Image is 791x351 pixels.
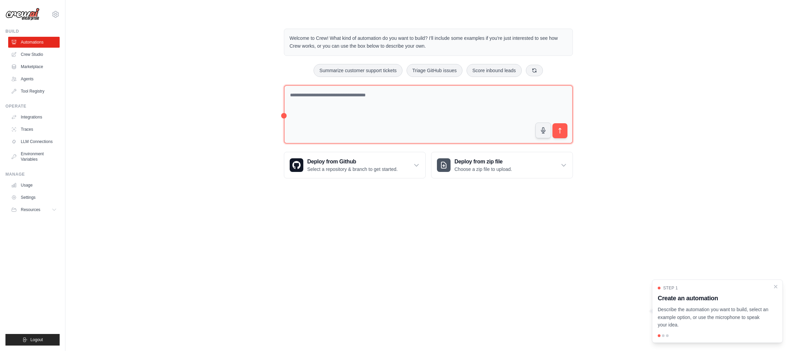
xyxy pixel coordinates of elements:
[5,29,60,34] div: Build
[455,166,512,173] p: Choose a zip file to upload.
[407,64,462,77] button: Triage GitHub issues
[8,74,60,84] a: Agents
[290,34,567,50] p: Welcome to Crew! What kind of automation do you want to build? I'll include some examples if you'...
[5,8,40,21] img: Logo
[307,166,398,173] p: Select a repository & branch to get started.
[8,180,60,191] a: Usage
[5,334,60,346] button: Logout
[663,285,678,291] span: Step 1
[8,86,60,97] a: Tool Registry
[467,64,522,77] button: Score inbound leads
[8,192,60,203] a: Settings
[8,124,60,135] a: Traces
[757,318,791,351] iframe: Chat Widget
[8,136,60,147] a: LLM Connections
[5,172,60,177] div: Manage
[8,49,60,60] a: Crew Studio
[658,306,769,329] p: Describe the automation you want to build, select an example option, or use the microphone to spe...
[455,158,512,166] h3: Deploy from zip file
[21,207,40,212] span: Resources
[5,103,60,109] div: Operate
[8,148,60,165] a: Environment Variables
[8,204,60,215] button: Resources
[8,37,60,48] a: Automations
[8,61,60,72] a: Marketplace
[8,112,60,123] a: Integrations
[773,284,778,289] button: Close walkthrough
[30,337,43,342] span: Logout
[314,64,402,77] button: Summarize customer support tickets
[307,158,398,166] h3: Deploy from Github
[658,293,769,303] h3: Create an automation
